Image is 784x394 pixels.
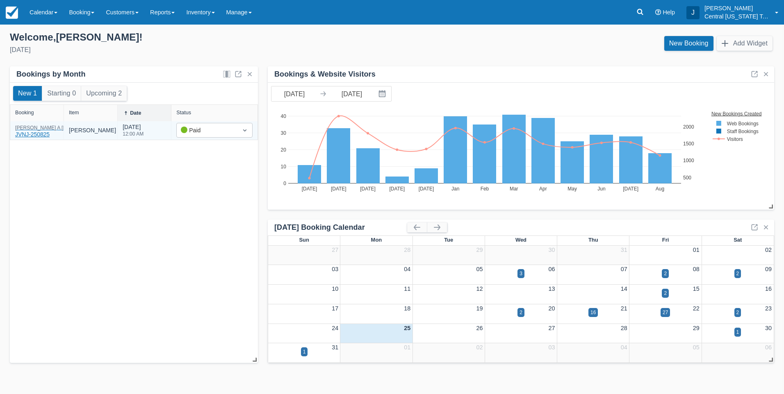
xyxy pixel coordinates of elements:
[663,9,675,16] span: Help
[299,237,309,243] span: Sun
[765,305,772,312] a: 23
[686,6,700,19] div: J
[123,131,144,136] div: 12:00 AM
[371,237,382,243] span: Mon
[664,290,667,297] div: 2
[693,285,700,292] a: 15
[590,309,596,316] div: 16
[404,344,410,351] a: 01
[736,309,739,316] div: 2
[274,70,376,79] div: Bookings & Website Visitors
[81,86,127,101] button: Upcoming 2
[404,285,410,292] a: 11
[16,70,86,79] div: Bookings by Month
[693,305,700,312] a: 22
[717,36,773,51] button: Add Widget
[15,110,34,115] div: Booking
[765,247,772,253] a: 02
[123,123,144,141] div: [DATE]
[693,344,700,351] a: 05
[693,266,700,272] a: 08
[332,344,338,351] a: 31
[734,237,742,243] span: Sat
[704,12,770,20] p: Central [US_STATE] Tours
[549,325,555,331] a: 27
[303,348,306,356] div: 1
[621,285,627,292] a: 14
[663,309,668,316] div: 27
[693,325,700,331] a: 29
[549,285,555,292] a: 13
[515,237,526,243] span: Wed
[241,126,249,134] span: Dropdown icon
[444,237,453,243] span: Tue
[404,325,410,331] a: 25
[476,325,483,331] a: 26
[736,270,739,277] div: 2
[549,247,555,253] a: 30
[621,344,627,351] a: 04
[332,266,338,272] a: 03
[621,325,627,331] a: 28
[520,309,522,316] div: 2
[404,266,410,272] a: 04
[404,305,410,312] a: 18
[476,266,483,272] a: 05
[712,111,763,116] text: New Bookings Created
[704,4,770,12] p: [PERSON_NAME]
[332,247,338,253] a: 27
[476,344,483,351] a: 02
[375,86,391,101] button: Interact with the calendar and add the check-in date for your trip.
[476,285,483,292] a: 12
[274,223,407,232] div: [DATE] Booking Calendar
[69,110,79,115] div: Item
[662,237,669,243] span: Fri
[15,129,102,132] a: [PERSON_NAME] A [PERSON_NAME]JVNJ-250825
[621,305,627,312] a: 21
[13,86,42,101] button: New 1
[736,328,739,336] div: 1
[549,305,555,312] a: 20
[621,266,627,272] a: 07
[765,325,772,331] a: 30
[271,86,317,101] input: Start Date
[765,266,772,272] a: 09
[130,110,141,116] div: Date
[329,86,375,101] input: End Date
[621,247,627,253] a: 31
[69,126,195,135] div: [PERSON_NAME] S private tour 9 guests [DATE]
[176,110,191,115] div: Status
[42,86,81,101] button: Starting 0
[549,344,555,351] a: 03
[332,305,338,312] a: 17
[655,9,661,15] i: Help
[15,125,102,139] div: JVNJ-250825
[6,7,18,19] img: checkfront-main-nav-mini-logo.png
[15,125,102,130] div: [PERSON_NAME] A [PERSON_NAME]
[664,270,667,277] div: 2
[181,126,233,135] div: Paid
[476,247,483,253] a: 29
[476,305,483,312] a: 19
[765,344,772,351] a: 06
[332,285,338,292] a: 10
[664,36,713,51] a: New Booking
[332,325,338,331] a: 24
[765,285,772,292] a: 16
[693,247,700,253] a: 01
[520,270,522,277] div: 3
[10,45,385,55] div: [DATE]
[588,237,598,243] span: Thu
[404,247,410,253] a: 28
[10,31,385,43] div: Welcome , [PERSON_NAME] !
[549,266,555,272] a: 06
